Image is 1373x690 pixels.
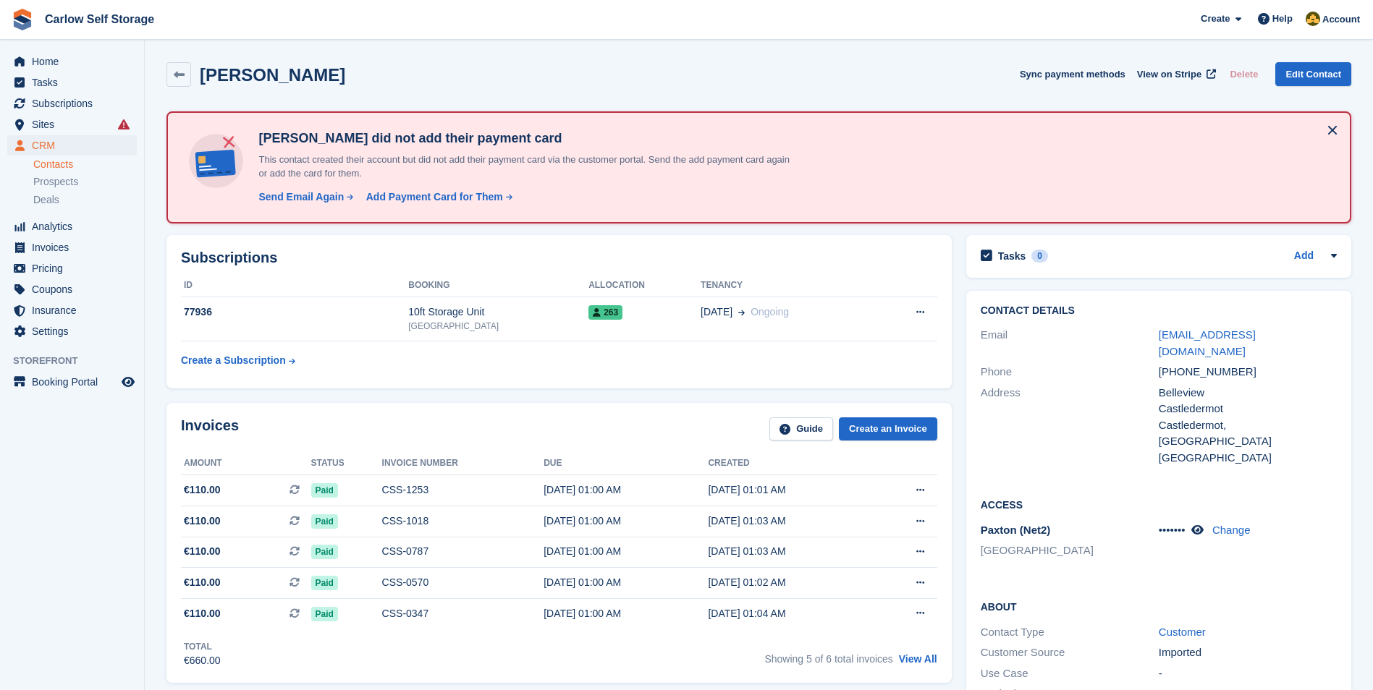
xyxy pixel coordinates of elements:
[184,653,221,668] div: €660.00
[899,653,937,665] a: View All
[311,607,338,621] span: Paid
[1159,417,1337,450] div: Castledermot, [GEOGRAPHIC_DATA]
[32,300,119,320] span: Insurance
[119,373,137,391] a: Preview store
[181,417,239,441] h2: Invoices
[39,7,160,31] a: Carlow Self Storage
[7,279,137,299] a: menu
[200,65,345,85] h2: [PERSON_NAME]
[184,640,221,653] div: Total
[382,482,544,498] div: CSS-1253
[839,417,937,441] a: Create an Invoice
[701,304,732,320] span: [DATE]
[408,274,588,297] th: Booking
[769,417,833,441] a: Guide
[33,193,59,207] span: Deals
[7,321,137,341] a: menu
[33,175,78,189] span: Prospects
[32,72,119,93] span: Tasks
[751,306,789,318] span: Ongoing
[32,216,119,237] span: Analytics
[408,304,588,320] div: 10ft Storage Unit
[311,452,382,475] th: Status
[32,114,119,135] span: Sites
[588,305,622,320] span: 263
[184,544,221,559] span: €110.00
[1159,364,1337,380] div: [PHONE_NUMBER]
[7,135,137,156] a: menu
[981,305,1337,317] h2: Contact Details
[184,606,221,621] span: €110.00
[588,274,701,297] th: Allocation
[258,189,344,205] div: Send Email Again
[7,216,137,237] a: menu
[382,606,544,621] div: CSS-0347
[1020,62,1125,86] button: Sync payment methods
[360,189,514,205] a: Add Payment Card for Them
[382,575,544,590] div: CSS-0570
[7,72,137,93] a: menu
[7,114,137,135] a: menu
[708,452,872,475] th: Created
[764,653,892,665] span: Showing 5 of 6 total invoices
[708,606,872,621] div: [DATE] 01:04 AM
[311,576,338,590] span: Paid
[181,353,286,368] div: Create a Subscription
[32,135,119,156] span: CRM
[184,514,221,529] span: €110.00
[1159,450,1337,467] div: [GEOGRAPHIC_DATA]
[701,274,876,297] th: Tenancy
[981,524,1051,536] span: Paxton (Net2)
[7,300,137,320] a: menu
[981,624,1159,641] div: Contact Type
[33,192,137,208] a: Deals
[7,51,137,72] a: menu
[1275,62,1351,86] a: Edit Contact
[32,237,119,257] span: Invoices
[981,665,1159,682] div: Use Case
[311,514,338,529] span: Paid
[708,514,872,529] div: [DATE] 01:03 AM
[1306,12,1320,26] img: Kevin Moore
[544,452,708,475] th: Due
[1159,626,1206,638] a: Customer
[181,304,408,320] div: 77936
[981,542,1159,559] li: [GEOGRAPHIC_DATA]
[33,158,137,171] a: Contacts
[981,599,1337,613] h2: About
[382,544,544,559] div: CSS-0787
[253,130,795,147] h4: [PERSON_NAME] did not add their payment card
[32,321,119,341] span: Settings
[181,452,311,475] th: Amount
[981,644,1159,661] div: Customer Source
[1159,524,1186,536] span: •••••••
[1159,665,1337,682] div: -
[1159,401,1337,417] div: Castledermot
[1131,62,1219,86] a: View on Stripe
[253,153,795,181] p: This contact created their account but did not add their payment card via the customer portal. Se...
[1294,248,1314,265] a: Add
[7,258,137,278] a: menu
[32,279,119,299] span: Coupons
[544,575,708,590] div: [DATE] 01:00 AM
[13,354,144,368] span: Storefront
[7,93,137,114] a: menu
[544,544,708,559] div: [DATE] 01:00 AM
[311,545,338,559] span: Paid
[7,372,137,392] a: menu
[1272,12,1293,26] span: Help
[981,364,1159,380] div: Phone
[981,327,1159,359] div: Email
[1212,524,1251,536] a: Change
[32,372,119,392] span: Booking Portal
[32,258,119,278] span: Pricing
[181,250,937,266] h2: Subscriptions
[544,514,708,529] div: [DATE] 01:00 AM
[981,497,1337,511] h2: Access
[1322,12,1360,27] span: Account
[1159,385,1337,401] div: Belleview
[32,51,119,72] span: Home
[981,385,1159,467] div: Address
[1031,250,1048,263] div: 0
[382,514,544,529] div: CSS-1018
